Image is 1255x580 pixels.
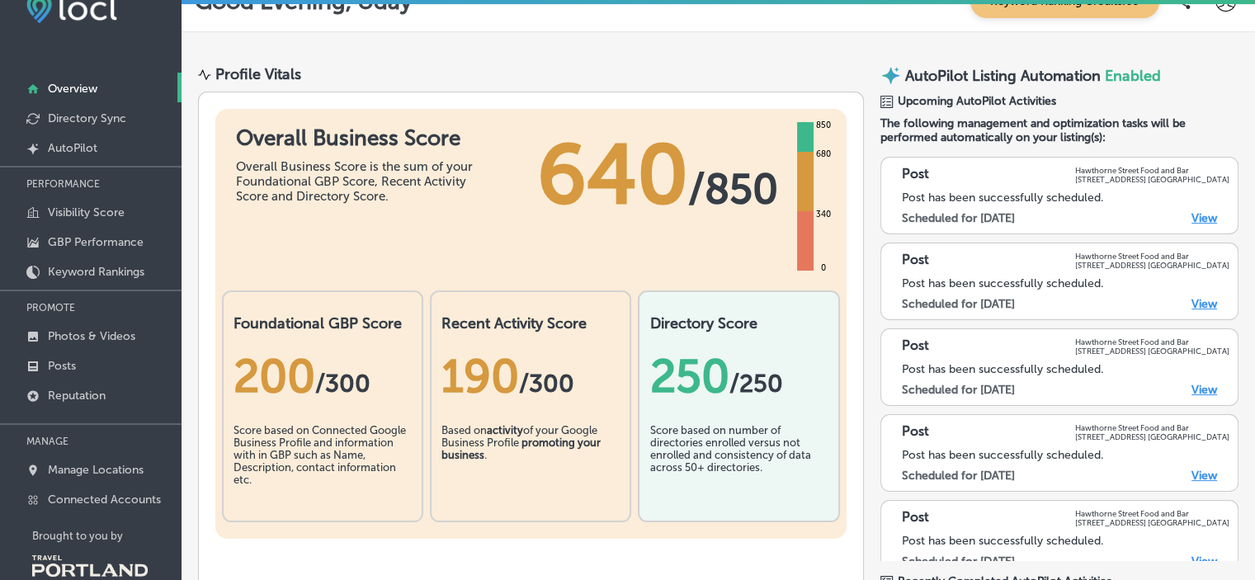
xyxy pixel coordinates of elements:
[898,94,1056,108] span: Upcoming AutoPilot Activities
[902,191,1229,205] div: Post has been successfully scheduled.
[487,424,523,436] b: activity
[48,493,161,507] p: Connected Accounts
[902,534,1229,548] div: Post has been successfully scheduled.
[902,276,1229,290] div: Post has been successfully scheduled.
[48,265,144,279] p: Keyword Rankings
[813,208,834,221] div: 340
[48,141,97,155] p: AutoPilot
[902,211,1015,225] label: Scheduled for [DATE]
[902,337,929,356] p: Post
[441,314,620,332] h2: Recent Activity Score
[649,314,828,332] h2: Directory Score
[236,159,484,204] div: Overall Business Score is the sum of your Foundational GBP Score, Recent Activity Score and Direc...
[1191,211,1217,225] a: View
[902,448,1229,462] div: Post has been successfully scheduled.
[234,424,412,507] div: Score based on Connected Google Business Profile and information with in GBP such as Name, Descri...
[1191,554,1217,568] a: View
[649,424,828,507] div: Score based on number of directories enrolled versus not enrolled and consistency of data across ...
[1075,347,1229,356] p: [STREET_ADDRESS] [GEOGRAPHIC_DATA]
[1191,469,1217,483] a: View
[315,369,370,398] span: / 300
[818,262,829,275] div: 0
[519,369,574,398] span: /300
[1075,432,1229,441] p: [STREET_ADDRESS] [GEOGRAPHIC_DATA]
[234,349,412,403] div: 200
[1191,297,1217,311] a: View
[902,554,1015,568] label: Scheduled for [DATE]
[48,463,144,477] p: Manage Locations
[902,509,929,527] p: Post
[1075,509,1229,518] p: Hawthorne Street Food and Bar
[902,469,1015,483] label: Scheduled for [DATE]
[902,252,929,270] p: Post
[48,235,144,249] p: GBP Performance
[902,297,1015,311] label: Scheduled for [DATE]
[1191,383,1217,397] a: View
[48,205,125,219] p: Visibility Score
[813,148,834,161] div: 680
[32,555,148,577] img: Travel Portland
[1075,518,1229,527] p: [STREET_ADDRESS] [GEOGRAPHIC_DATA]
[234,314,412,332] h2: Foundational GBP Score
[48,82,97,96] p: Overview
[880,65,901,86] img: autopilot-icon
[236,125,484,151] h1: Overall Business Score
[48,359,76,373] p: Posts
[813,119,834,132] div: 850
[880,116,1238,144] span: The following management and optimization tasks will be performed automatically on your listing(s):
[441,424,620,507] div: Based on of your Google Business Profile .
[1075,175,1229,184] p: [STREET_ADDRESS] [GEOGRAPHIC_DATA]
[1075,337,1229,347] p: Hawthorne Street Food and Bar
[905,67,1101,85] p: AutoPilot Listing Automation
[1105,67,1161,85] span: Enabled
[441,436,601,461] b: promoting your business
[902,362,1229,376] div: Post has been successfully scheduled.
[441,349,620,403] div: 190
[902,383,1015,397] label: Scheduled for [DATE]
[1075,166,1229,175] p: Hawthorne Street Food and Bar
[1075,423,1229,432] p: Hawthorne Street Food and Bar
[48,111,126,125] p: Directory Sync
[1075,252,1229,261] p: Hawthorne Street Food and Bar
[902,423,929,441] p: Post
[729,369,782,398] span: /250
[902,166,929,184] p: Post
[215,65,301,83] div: Profile Vitals
[48,389,106,403] p: Reputation
[537,125,688,224] span: 640
[1075,261,1229,270] p: [STREET_ADDRESS] [GEOGRAPHIC_DATA]
[649,349,828,403] div: 250
[688,164,778,214] span: / 850
[48,329,135,343] p: Photos & Videos
[32,530,182,542] p: Brought to you by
